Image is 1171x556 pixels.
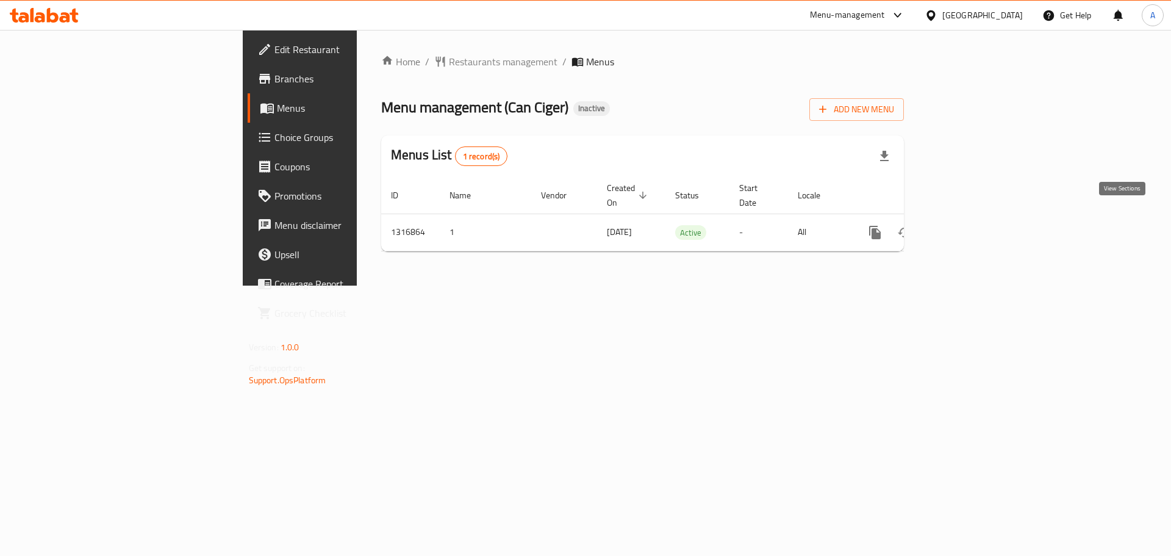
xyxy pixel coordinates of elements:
[1150,9,1155,22] span: A
[249,372,326,388] a: Support.OpsPlatform
[440,214,531,251] td: 1
[819,102,894,117] span: Add New Menu
[456,151,507,162] span: 1 record(s)
[248,35,439,64] a: Edit Restaurant
[798,188,836,203] span: Locale
[942,9,1023,22] div: [GEOGRAPHIC_DATA]
[739,181,773,210] span: Start Date
[248,64,439,93] a: Branches
[248,123,439,152] a: Choice Groups
[249,360,305,376] span: Get support on:
[274,159,429,174] span: Coupons
[274,247,429,262] span: Upsell
[573,103,610,114] span: Inactive
[449,54,557,69] span: Restaurants management
[248,181,439,211] a: Promotions
[455,146,508,166] div: Total records count
[391,188,414,203] span: ID
[607,224,632,240] span: [DATE]
[274,130,429,145] span: Choice Groups
[274,42,429,57] span: Edit Restaurant
[381,177,987,251] table: enhanced table
[861,218,890,247] button: more
[248,240,439,269] a: Upsell
[562,54,567,69] li: /
[381,54,904,69] nav: breadcrumb
[729,214,788,251] td: -
[890,218,919,247] button: Change Status
[870,142,899,171] div: Export file
[274,189,429,203] span: Promotions
[274,71,429,86] span: Branches
[607,181,651,210] span: Created On
[391,146,507,166] h2: Menus List
[809,98,904,121] button: Add New Menu
[434,54,557,69] a: Restaurants management
[249,339,279,355] span: Version:
[248,152,439,181] a: Coupons
[810,8,885,23] div: Menu-management
[248,269,439,298] a: Coverage Report
[788,214,851,251] td: All
[851,177,987,214] th: Actions
[248,211,439,240] a: Menu disclaimer
[675,226,706,240] span: Active
[277,101,429,115] span: Menus
[449,188,487,203] span: Name
[274,306,429,320] span: Grocery Checklist
[274,276,429,291] span: Coverage Report
[675,225,706,240] div: Active
[248,298,439,328] a: Grocery Checklist
[573,101,610,116] div: Inactive
[281,339,299,355] span: 1.0.0
[248,93,439,123] a: Menus
[586,54,614,69] span: Menus
[541,188,582,203] span: Vendor
[675,188,715,203] span: Status
[381,93,568,121] span: Menu management ( Can Ciger )
[274,218,429,233] span: Menu disclaimer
